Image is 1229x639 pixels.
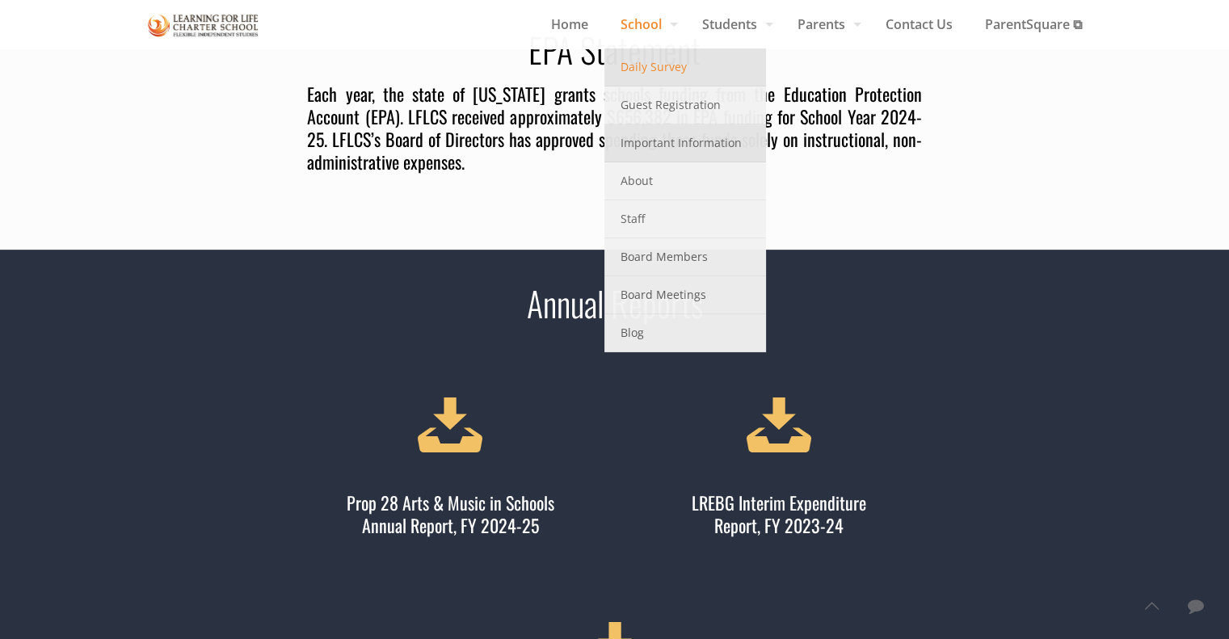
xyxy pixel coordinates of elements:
span: Parents [781,12,869,36]
h2: Annual Reports [132,282,1098,324]
span: Daily Survey [621,57,687,78]
a: Board Meetings [604,276,766,314]
span: Guest Registration [621,95,721,116]
a: Blog [604,314,766,352]
span: Home [535,12,604,36]
span: Board Meetings [621,284,706,305]
span: School [604,12,686,36]
a: Board Members [604,238,766,276]
a: About [604,162,766,200]
a: Prop 28 Arts & Music in SchoolsAnnual Report, FY 2024-25 [296,376,605,536]
span: Staff [621,208,645,229]
h2: EPA Statement [132,28,1098,70]
a: Guest Registration [604,86,766,124]
img: Important Information [148,11,259,40]
h4: Each year, the state of [US_STATE] grants schools funding from the Education Protection Account (... [307,82,922,173]
a: Important Information [604,124,766,162]
span: About [621,170,653,191]
span: Students [686,12,781,36]
a: Back to top icon [1134,589,1168,623]
h4: LREBG Interim Expenditure Report, FY 2023-24 [624,490,933,536]
span: Important Information [621,132,742,153]
span: Board Members [621,246,708,267]
a: Daily Survey [604,48,766,86]
a: Staff [604,200,766,238]
h4: Prop 28 Arts & Music in Schools Annual Report, FY 2024-25 [296,490,605,536]
span: Contact Us [869,12,969,36]
a: LREBG Interim ExpenditureReport, FY 2023-24 [624,376,933,536]
span: ParentSquare ⧉ [969,12,1098,36]
span: Blog [621,322,644,343]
